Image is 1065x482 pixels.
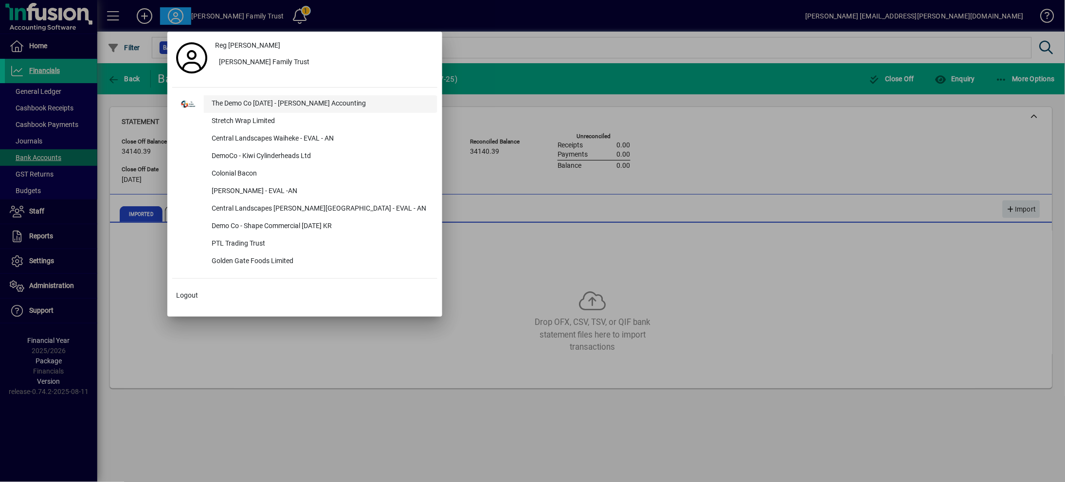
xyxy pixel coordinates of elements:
[172,148,437,165] button: DemoCo - Kiwi Cylinderheads Ltd
[204,235,437,253] div: PTL Trading Trust
[204,95,437,113] div: The Demo Co [DATE] - [PERSON_NAME] Accounting
[172,218,437,235] button: Demo Co - Shape Commercial [DATE] KR
[172,286,437,304] button: Logout
[172,95,437,113] button: The Demo Co [DATE] - [PERSON_NAME] Accounting
[172,183,437,200] button: [PERSON_NAME] - EVAL -AN
[211,54,437,71] button: [PERSON_NAME] Family Trust
[204,253,437,270] div: Golden Gate Foods Limited
[204,165,437,183] div: Colonial Bacon
[172,130,437,148] button: Central Landscapes Waiheke - EVAL - AN
[172,253,437,270] button: Golden Gate Foods Limited
[204,218,437,235] div: Demo Co - Shape Commercial [DATE] KR
[204,130,437,148] div: Central Landscapes Waiheke - EVAL - AN
[211,36,437,54] a: Reg [PERSON_NAME]
[204,113,437,130] div: Stretch Wrap Limited
[204,148,437,165] div: DemoCo - Kiwi Cylinderheads Ltd
[204,200,437,218] div: Central Landscapes [PERSON_NAME][GEOGRAPHIC_DATA] - EVAL - AN
[172,113,437,130] button: Stretch Wrap Limited
[215,40,280,51] span: Reg [PERSON_NAME]
[172,200,437,218] button: Central Landscapes [PERSON_NAME][GEOGRAPHIC_DATA] - EVAL - AN
[176,290,198,301] span: Logout
[172,165,437,183] button: Colonial Bacon
[172,49,211,67] a: Profile
[172,235,437,253] button: PTL Trading Trust
[204,183,437,200] div: [PERSON_NAME] - EVAL -AN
